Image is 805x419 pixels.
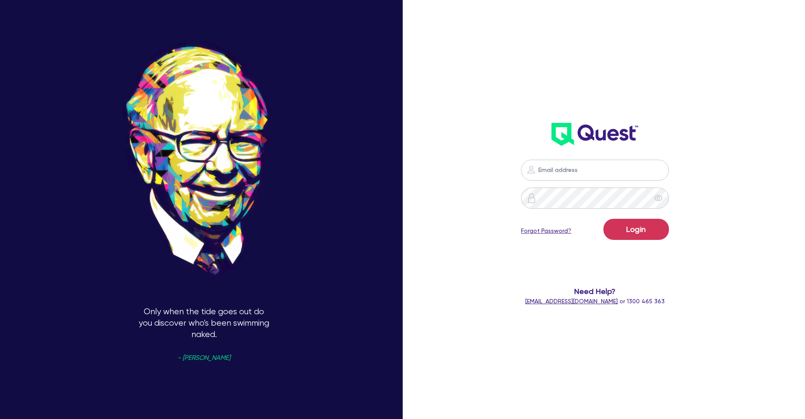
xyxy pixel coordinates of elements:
[525,298,618,305] a: [EMAIL_ADDRESS][DOMAIN_NAME]
[521,226,571,235] a: Forgot Password?
[527,193,537,203] img: icon-password
[177,355,230,361] span: - [PERSON_NAME]
[603,219,669,240] button: Login
[654,194,663,202] span: eye
[487,286,703,297] span: Need Help?
[551,123,638,146] img: wH2k97JdezQIQAAAABJRU5ErkJggg==
[521,160,669,181] input: Email address
[526,165,536,175] img: icon-password
[525,298,665,305] span: or 1300 465 363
